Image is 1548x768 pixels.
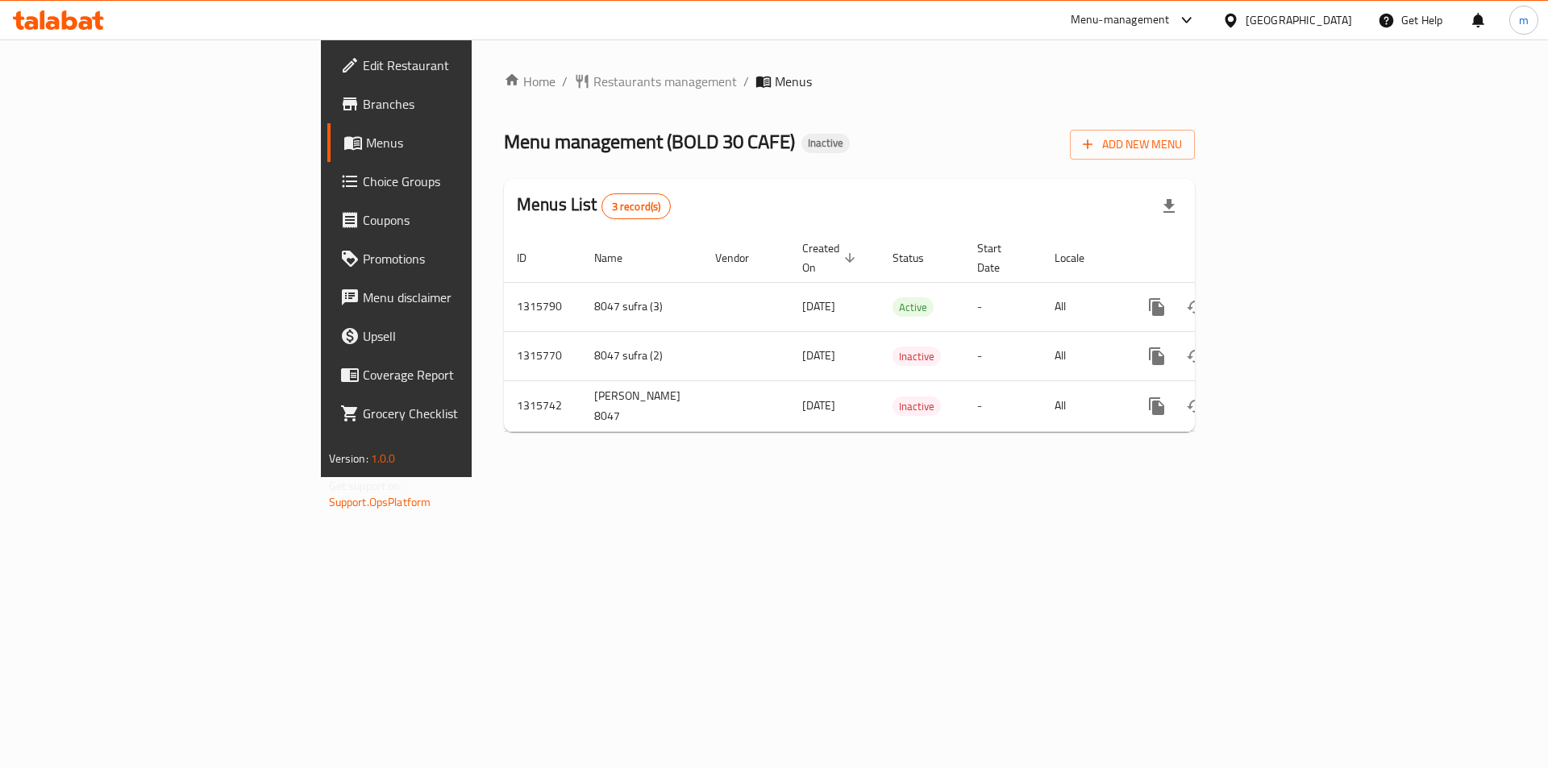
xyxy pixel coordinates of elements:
[1042,380,1125,431] td: All
[1138,387,1176,426] button: more
[775,72,812,91] span: Menus
[363,326,567,346] span: Upsell
[964,380,1042,431] td: -
[581,380,702,431] td: [PERSON_NAME] 8047
[1138,337,1176,376] button: more
[1176,337,1215,376] button: Change Status
[715,248,770,268] span: Vendor
[1176,288,1215,326] button: Change Status
[1070,130,1195,160] button: Add New Menu
[594,248,643,268] span: Name
[977,239,1022,277] span: Start Date
[802,239,860,277] span: Created On
[327,85,580,123] a: Branches
[329,475,403,496] span: Get support on:
[893,347,941,366] span: Inactive
[893,248,945,268] span: Status
[743,72,749,91] li: /
[964,331,1042,380] td: -
[574,72,737,91] a: Restaurants management
[802,296,835,317] span: [DATE]
[363,404,567,423] span: Grocery Checklist
[327,123,580,162] a: Menus
[517,193,671,219] h2: Menus List
[363,210,567,230] span: Coupons
[371,448,396,469] span: 1.0.0
[1042,282,1125,331] td: All
[327,278,580,317] a: Menu disclaimer
[366,133,567,152] span: Menus
[504,234,1305,432] table: enhanced table
[1176,387,1215,426] button: Change Status
[363,56,567,75] span: Edit Restaurant
[1519,11,1529,29] span: m
[363,172,567,191] span: Choice Groups
[1055,248,1105,268] span: Locale
[1071,10,1170,30] div: Menu-management
[504,123,795,160] span: Menu management ( BOLD 30 CAFE )
[1042,331,1125,380] td: All
[893,397,941,416] span: Inactive
[327,355,580,394] a: Coverage Report
[1083,135,1182,155] span: Add New Menu
[504,72,1195,91] nav: breadcrumb
[517,248,547,268] span: ID
[964,282,1042,331] td: -
[581,282,702,331] td: 8047 sufra (3)
[1138,288,1176,326] button: more
[327,394,580,433] a: Grocery Checklist
[1150,187,1188,226] div: Export file
[802,395,835,416] span: [DATE]
[1246,11,1352,29] div: [GEOGRAPHIC_DATA]
[893,297,934,317] div: Active
[802,345,835,366] span: [DATE]
[329,492,431,513] a: Support.OpsPlatform
[327,317,580,355] a: Upsell
[581,331,702,380] td: 8047 sufra (2)
[893,298,934,317] span: Active
[1125,234,1305,283] th: Actions
[363,249,567,268] span: Promotions
[363,365,567,384] span: Coverage Report
[801,134,850,153] div: Inactive
[593,72,737,91] span: Restaurants management
[327,201,580,239] a: Coupons
[327,46,580,85] a: Edit Restaurant
[363,288,567,307] span: Menu disclaimer
[363,94,567,114] span: Branches
[801,136,850,150] span: Inactive
[602,199,671,214] span: 3 record(s)
[327,162,580,201] a: Choice Groups
[327,239,580,278] a: Promotions
[329,448,368,469] span: Version:
[601,193,672,219] div: Total records count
